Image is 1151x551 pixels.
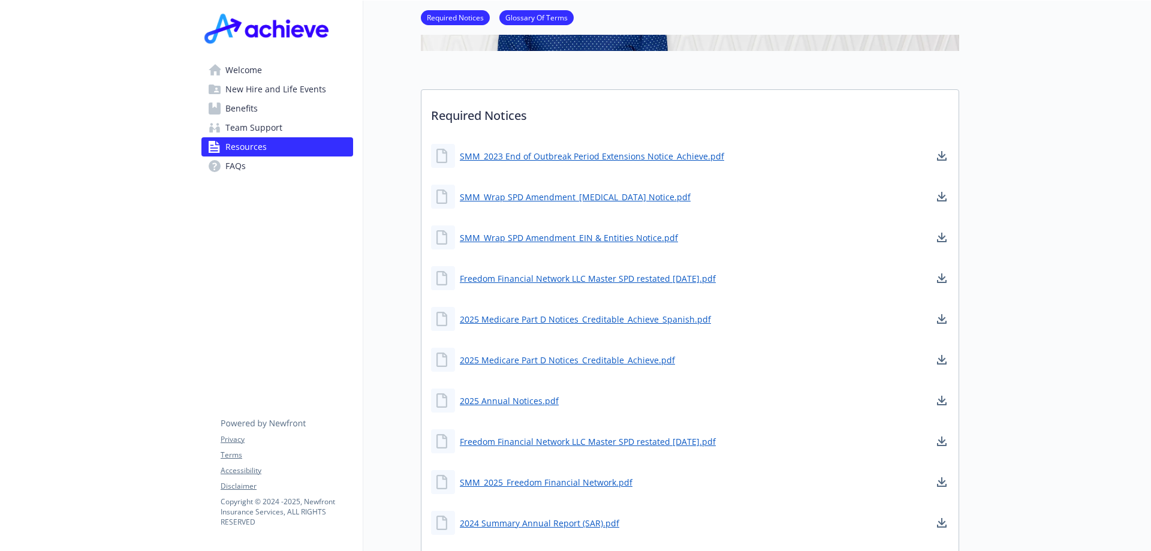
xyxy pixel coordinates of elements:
a: 2025 Medicare Part D Notices_Creditable_Achieve_Spanish.pdf [460,313,711,326]
p: Copyright © 2024 - 2025 , Newfront Insurance Services, ALL RIGHTS RESERVED [221,496,352,527]
a: SMM_2023 End of Outbreak Period Extensions Notice_Achieve.pdf [460,150,724,162]
a: Accessibility [221,465,352,476]
a: download document [935,393,949,408]
a: Glossary Of Terms [499,11,574,23]
a: download document [935,353,949,367]
a: Welcome [201,61,353,80]
a: 2025 Annual Notices.pdf [460,395,559,407]
a: Terms [221,450,352,460]
span: Benefits [225,99,258,118]
a: FAQs [201,156,353,176]
a: Freedom Financial Network LLC Master SPD restated [DATE].pdf [460,435,716,448]
a: Team Support [201,118,353,137]
span: New Hire and Life Events [225,80,326,99]
a: Required Notices [421,11,490,23]
a: Freedom Financial Network LLC Master SPD restated [DATE].pdf [460,272,716,285]
a: download document [935,189,949,204]
span: FAQs [225,156,246,176]
a: New Hire and Life Events [201,80,353,99]
a: Disclaimer [221,481,352,492]
span: Resources [225,137,267,156]
a: download document [935,230,949,245]
a: download document [935,149,949,163]
a: SMM_Wrap SPD Amendment_[MEDICAL_DATA] Notice.pdf [460,191,691,203]
a: 2025 Medicare Part D Notices_Creditable_Achieve.pdf [460,354,675,366]
a: SMM_2025_Freedom Financial Network.pdf [460,476,632,489]
a: Benefits [201,99,353,118]
a: download document [935,475,949,489]
a: download document [935,312,949,326]
a: download document [935,516,949,530]
a: download document [935,434,949,448]
span: Team Support [225,118,282,137]
a: SMM_Wrap SPD Amendment_EIN & Entities Notice.pdf [460,231,678,244]
a: 2024 Summary Annual Report (SAR).pdf [460,517,619,529]
p: Required Notices [421,90,959,134]
a: Privacy [221,434,352,445]
a: download document [935,271,949,285]
span: Welcome [225,61,262,80]
a: Resources [201,137,353,156]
